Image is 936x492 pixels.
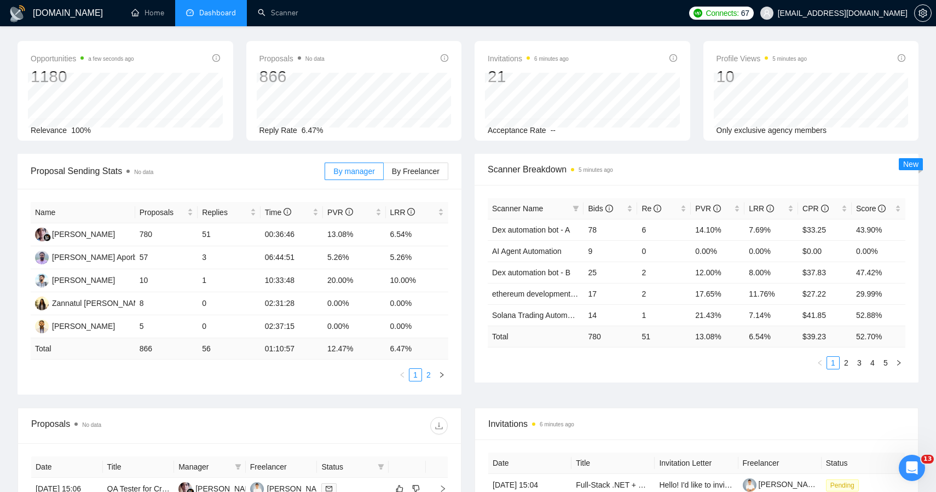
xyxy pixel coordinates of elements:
[798,262,852,283] td: $37.83
[103,456,175,478] th: Title
[852,219,905,240] td: 43.90%
[669,54,677,62] span: info-circle
[827,357,839,369] a: 1
[492,204,543,213] span: Scanner Name
[488,52,569,65] span: Invitations
[892,356,905,369] button: right
[749,204,774,213] span: LRR
[35,228,49,241] img: NK
[135,246,198,269] td: 57
[637,219,691,240] td: 6
[323,315,385,338] td: 0.00%
[579,167,613,173] time: 5 minutes ago
[892,356,905,369] li: Next Page
[915,9,931,18] span: setting
[198,269,260,292] td: 1
[822,453,905,474] th: Status
[534,56,569,62] time: 6 minutes ago
[866,356,879,369] li: 4
[198,292,260,315] td: 0
[744,304,798,326] td: 7.14%
[691,283,744,304] td: 17.65%
[817,360,823,366] span: left
[853,356,866,369] li: 3
[198,315,260,338] td: 0
[31,52,134,65] span: Opportunities
[212,54,220,62] span: info-circle
[741,7,749,19] span: 67
[492,311,593,320] a: Solana Trading Automation- A
[386,223,449,246] td: 6.54%
[140,206,185,218] span: Proposals
[438,372,445,378] span: right
[744,283,798,304] td: 11.76%
[261,292,323,315] td: 02:31:28
[551,126,556,135] span: --
[492,225,570,234] a: Dex automation bot - A
[717,66,807,87] div: 10
[921,455,934,464] span: 13
[583,304,637,326] td: 14
[798,240,852,262] td: $0.00
[423,369,435,381] a: 2
[570,200,581,217] span: filter
[386,315,449,338] td: 0.00%
[488,66,569,87] div: 21
[35,229,115,238] a: NK[PERSON_NAME]
[261,223,323,246] td: 00:36:46
[852,262,905,283] td: 47.42%
[540,421,574,427] time: 6 minutes ago
[492,247,562,256] a: AI Agent Automation
[198,246,260,269] td: 3
[880,357,892,369] a: 5
[583,262,637,283] td: 25
[840,356,853,369] li: 2
[903,160,918,169] span: New
[31,126,67,135] span: Relevance
[323,292,385,315] td: 0.00%
[637,326,691,347] td: 51
[326,485,332,492] span: mail
[879,356,892,369] li: 5
[422,368,435,381] li: 2
[655,453,738,474] th: Invitation Letter
[654,205,661,212] span: info-circle
[637,240,691,262] td: 0
[744,326,798,347] td: 6.54 %
[31,338,135,360] td: Total
[691,304,744,326] td: 21.43%
[856,204,886,213] span: Score
[827,356,840,369] li: 1
[31,202,135,223] th: Name
[284,208,291,216] span: info-circle
[261,269,323,292] td: 10:33:48
[52,297,147,309] div: Zannatul [PERSON_NAME]
[571,453,655,474] th: Title
[52,320,115,332] div: [PERSON_NAME]
[323,223,385,246] td: 13.08%
[259,52,325,65] span: Proposals
[430,417,448,435] button: download
[691,219,744,240] td: 14.10%
[199,8,236,18] span: Dashboard
[323,269,385,292] td: 20.00%
[813,356,827,369] li: Previous Page
[52,251,141,263] div: [PERSON_NAME] Aporbo
[186,9,194,16] span: dashboard
[798,326,852,347] td: $ 39.23
[407,208,415,216] span: info-circle
[259,126,297,135] span: Reply Rate
[35,274,49,287] img: NH
[743,478,756,492] img: c1rwhkKER3WrC8n9EnvlO42wZPZaDw7HasxGphdd4mjx4vHeTPpGOPNexkQDBeyM6-
[583,326,637,347] td: 780
[261,338,323,360] td: 01:10:57
[409,368,422,381] li: 1
[852,283,905,304] td: 29.99%
[88,56,134,62] time: a few seconds ago
[198,338,260,360] td: 56
[431,421,447,430] span: download
[174,456,246,478] th: Manager
[821,205,829,212] span: info-circle
[852,326,905,347] td: 52.70 %
[691,240,744,262] td: 0.00%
